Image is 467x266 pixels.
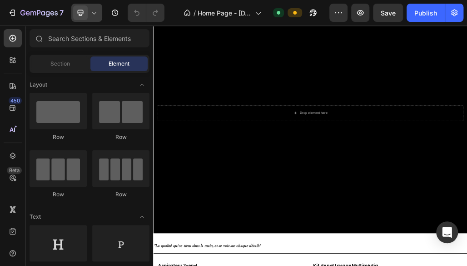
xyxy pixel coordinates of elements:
input: Search Sections & Elements [30,29,149,47]
button: Publish [407,4,445,22]
span: Layout [30,81,47,89]
span: Toggle open [135,77,149,92]
span: Section [50,60,70,68]
div: Row [92,133,149,141]
div: Publish [414,8,437,18]
div: Open Intercom Messenger [436,221,458,243]
p: 7 [60,7,64,18]
div: Row [30,133,87,141]
button: 7 [4,4,68,22]
div: Row [30,190,87,199]
span: Save [381,9,396,17]
span: Text [30,213,41,221]
span: / [194,8,196,18]
div: Drop element here [254,148,302,155]
button: Save [373,4,403,22]
div: Beta [7,167,22,174]
div: Row [92,190,149,199]
div: 450 [9,97,22,104]
div: Undo/Redo [128,4,164,22]
span: Home Page - [DATE] 19:10:31 [198,8,251,18]
span: Toggle open [135,210,149,224]
span: Element [109,60,129,68]
iframe: Design area [153,26,467,266]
